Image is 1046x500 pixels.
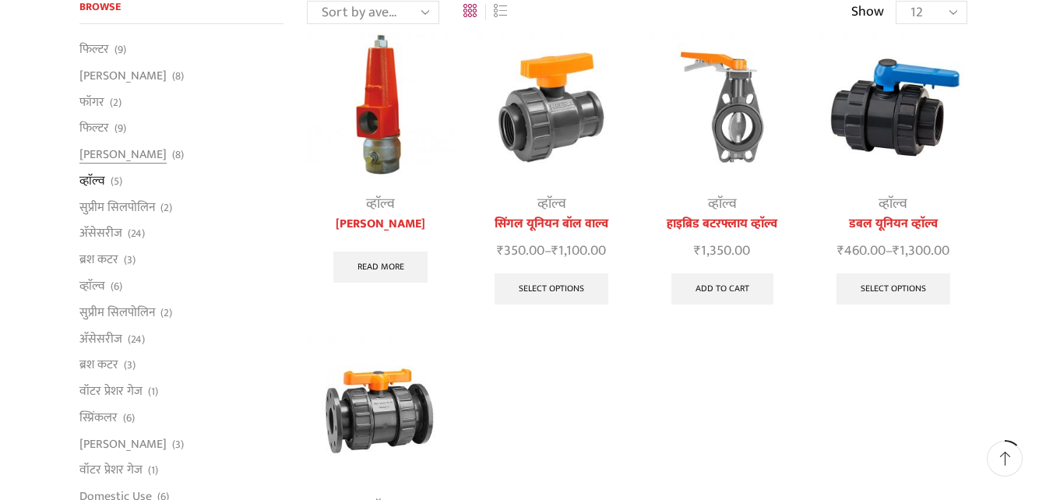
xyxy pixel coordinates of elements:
[819,215,967,234] a: डबल यूनियन व्हाॅल्व
[366,192,395,216] a: व्हाॅल्व
[836,273,950,305] a: Select options for “डबल यूनियन व्हाॅल्व”
[172,437,184,452] span: (3)
[819,33,967,181] img: डबल यूनियन व्हाॅल्व
[111,174,122,189] span: (5)
[79,299,155,326] a: सुप्रीम सिलपोलिन
[837,239,844,262] span: ₹
[79,352,118,379] a: ब्रश कटर
[79,62,167,89] a: [PERSON_NAME]
[79,247,118,273] a: ब्रश कटर
[694,239,701,262] span: ₹
[124,357,136,373] span: (3)
[79,404,118,431] a: स्प्रिंकलर
[477,33,625,181] img: सिंगल यूनियन बॉल वाल्व
[333,252,428,283] a: Read more about “प्रेशर रिलीफ व्हाॅल्व”
[879,192,907,216] a: व्हाॅल्व
[649,33,796,181] img: हाइब्रिड बटरफ्लाय व्हाॅल्व
[79,194,155,220] a: सुप्रीम सिलपोलिन
[497,239,504,262] span: ₹
[307,33,454,181] img: प्रेशर रिलीफ व्हाॅल्व
[307,1,439,24] select: Shop order
[649,215,796,234] a: हाइब्रिड बटरफ्लाय व्हाॅल्व
[148,463,158,478] span: (1)
[851,2,884,23] span: Show
[114,121,126,136] span: (9)
[172,69,184,84] span: (8)
[110,95,122,111] span: (2)
[819,241,967,262] span: –
[79,457,143,484] a: वॉटर प्रेशर गेज
[708,192,737,216] a: व्हाॅल्व
[551,239,558,262] span: ₹
[79,40,109,62] a: फिल्टर
[893,239,900,262] span: ₹
[477,241,625,262] span: –
[160,305,172,321] span: (2)
[123,410,135,426] span: (6)
[148,384,158,400] span: (1)
[495,273,608,305] a: Select options for “सिंगल यूनियन बॉल वाल्व”
[537,192,566,216] a: व्हाॅल्व
[160,200,172,216] span: (2)
[79,167,105,194] a: व्हाॅल्व
[128,332,145,347] span: (24)
[893,239,949,262] bdi: 1,300.00
[79,273,105,300] a: व्हाॅल्व
[79,220,122,247] a: अ‍ॅसेसरीज
[79,142,167,168] a: [PERSON_NAME]
[79,115,109,142] a: फिल्टर
[497,239,544,262] bdi: 350.00
[114,42,126,58] span: (9)
[128,226,145,241] span: (24)
[79,379,143,405] a: वॉटर प्रेशर गेज
[307,337,454,484] img: फ्लँझ बॉल वाल्व
[671,273,773,305] a: Add to cart: “हाइब्रिड बटरफ्लाय व्हाॅल्व”
[124,252,136,268] span: (3)
[307,215,454,234] a: [PERSON_NAME]
[477,215,625,234] a: सिंगल यूनियन बॉल वाल्व
[79,89,104,115] a: फॉगर
[172,147,184,163] span: (8)
[694,239,750,262] bdi: 1,350.00
[79,431,167,457] a: [PERSON_NAME]
[111,279,122,294] span: (6)
[551,239,606,262] bdi: 1,100.00
[79,326,122,352] a: अ‍ॅसेसरीज
[837,239,886,262] bdi: 460.00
